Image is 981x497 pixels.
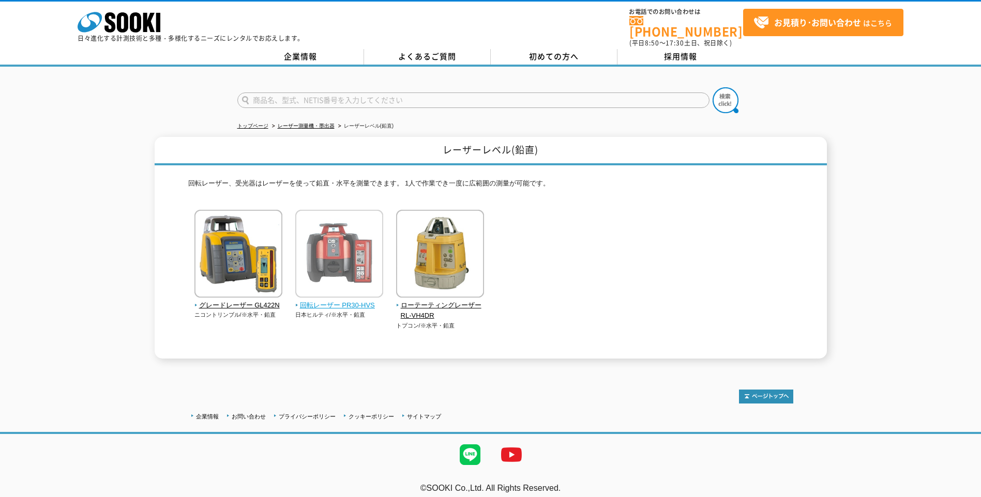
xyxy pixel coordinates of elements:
strong: お見積り･お問い合わせ [774,16,861,28]
a: よくあるご質問 [364,49,491,65]
a: ローテーティングレーザー RL-VH4DR [396,290,485,321]
p: 回転レーザー、受光器はレーザーを使って鉛直・水平を測量できます。 1人で作業でき一度に広範囲の測量が可能です。 [188,178,793,194]
p: ニコントリンブル/※水平・鉛直 [194,310,283,319]
a: 初めての方へ [491,49,617,65]
a: 企業情報 [237,49,364,65]
a: グレードレーザー GL422N [194,290,283,311]
img: ローテーティングレーザー RL-VH4DR [396,210,484,300]
span: はこちら [753,15,892,30]
a: お見積り･お問い合わせはこちら [743,9,903,36]
a: [PHONE_NUMBER] [629,16,743,37]
a: クッキーポリシー [349,413,394,420]
img: YouTube [491,434,532,475]
h1: レーザーレベル(鉛直) [155,137,827,165]
span: 17:30 [666,38,684,48]
p: トプコン/※水平・鉛直 [396,321,485,330]
input: 商品名、型式、NETIS番号を入力してください [237,92,710,108]
span: 8:50 [645,38,659,48]
a: 企業情報 [196,413,219,420]
a: トップページ [237,123,268,129]
img: 回転レーザー PR30-HVS [295,210,383,300]
a: レーザー測量機・墨出器 [278,123,335,129]
span: お電話でのお問い合わせは [629,9,743,15]
img: トップページへ [739,390,793,403]
li: レーザーレベル(鉛直) [336,121,394,132]
a: 採用情報 [617,49,744,65]
a: プライバシーポリシー [279,413,336,420]
span: 初めての方へ [529,51,579,62]
span: グレードレーザー GL422N [194,300,283,311]
img: btn_search.png [713,87,738,113]
a: お問い合わせ [232,413,266,420]
p: 日本ヒルティ/※水平・鉛直 [295,310,384,319]
p: 日々進化する計測技術と多種・多様化するニーズにレンタルでお応えします。 [78,35,304,41]
span: ローテーティングレーザー RL-VH4DR [396,300,485,322]
span: 回転レーザー PR30-HVS [295,300,384,311]
a: 回転レーザー PR30-HVS [295,290,384,311]
img: LINE [449,434,491,475]
img: グレードレーザー GL422N [194,210,282,300]
a: サイトマップ [407,413,441,420]
span: (平日 ～ 土日、祝日除く) [629,38,732,48]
